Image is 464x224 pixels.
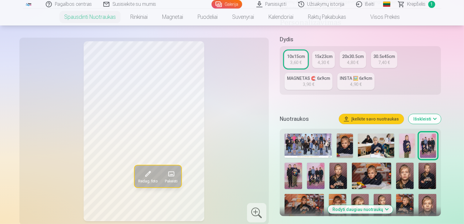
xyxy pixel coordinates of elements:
[428,1,435,8] span: 1
[378,59,390,66] div: 7,40 €
[409,114,441,124] button: Išskleisti
[318,59,329,66] div: 4,30 €
[407,1,426,8] span: Krepšelis
[312,51,335,68] a: 15x23cm4,30 €
[25,2,32,6] img: /fa5
[134,165,161,187] button: Redag. foto
[57,8,123,25] a: Spausdinti nuotraukas
[138,179,157,184] span: Redag. foto
[285,51,307,68] a: 10x15cm3,60 €
[347,59,359,66] div: 4,80 €
[287,53,305,59] div: 10x15cm
[287,75,330,81] div: MAGNETAS 🧲 6x9cm
[340,75,372,81] div: INSTA 🖼️ 6x9cm
[353,8,407,25] a: Visos prekės
[339,114,404,124] button: Įkelkite savo nuotraukas
[280,35,441,44] h5: Dydis
[261,8,301,25] a: Kalendoriai
[340,51,366,68] a: 20x30.5cm4,80 €
[301,8,353,25] a: Raktų pakabukas
[328,205,393,214] button: Rodyti daugiau nuotraukų
[290,59,302,66] div: 3,60 €
[123,8,155,25] a: Rinkiniai
[225,8,261,25] a: Suvenyrai
[280,115,335,123] h5: Nuotraukos
[337,73,375,90] a: INSTA 🖼️ 6x9cm4,90 €
[155,8,190,25] a: Magnetai
[165,179,177,184] span: Pakeisti
[303,81,314,87] div: 3,90 €
[342,53,364,59] div: 20x30.5cm
[285,73,332,90] a: MAGNETAS 🧲 6x9cm3,90 €
[190,8,225,25] a: Puodeliai
[161,165,181,187] button: Pakeisti
[371,51,397,68] a: 30.5x45cm7,40 €
[350,81,362,87] div: 4,90 €
[373,53,395,59] div: 30.5x45cm
[315,53,332,59] div: 15x23cm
